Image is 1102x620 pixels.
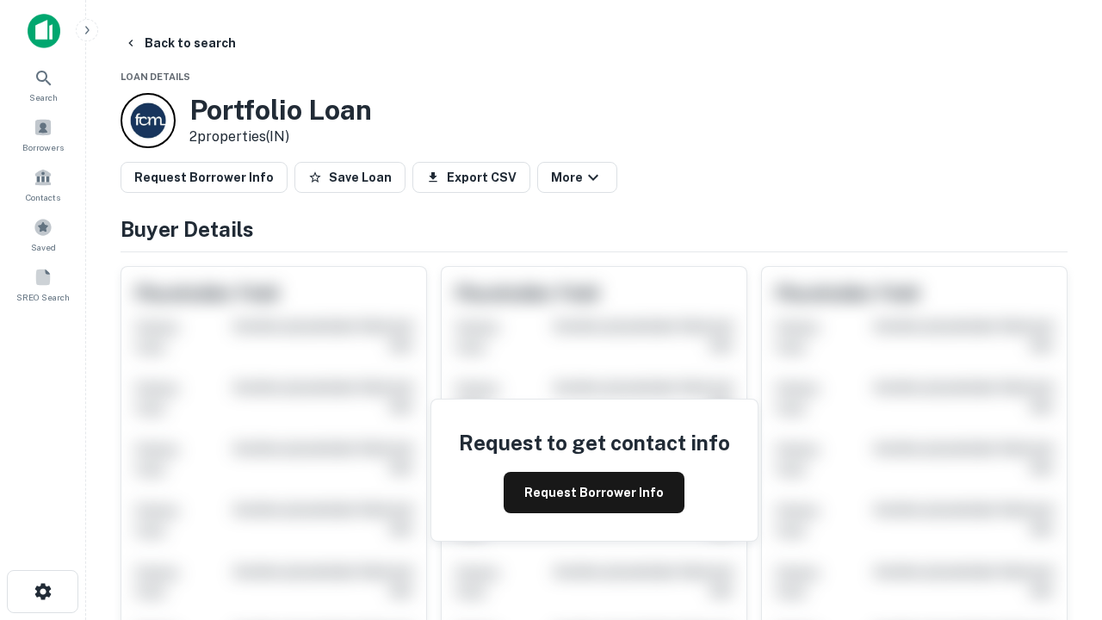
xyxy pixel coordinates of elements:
[537,162,617,193] button: More
[31,240,56,254] span: Saved
[117,28,243,59] button: Back to search
[189,127,372,147] p: 2 properties (IN)
[121,214,1068,245] h4: Buyer Details
[121,71,190,82] span: Loan Details
[189,94,372,127] h3: Portfolio Loan
[5,111,81,158] a: Borrowers
[29,90,58,104] span: Search
[5,61,81,108] a: Search
[5,261,81,307] a: SREO Search
[459,427,730,458] h4: Request to get contact info
[16,290,70,304] span: SREO Search
[5,161,81,208] a: Contacts
[5,211,81,257] a: Saved
[26,190,60,204] span: Contacts
[22,140,64,154] span: Borrowers
[28,14,60,48] img: capitalize-icon.png
[294,162,406,193] button: Save Loan
[121,162,288,193] button: Request Borrower Info
[1016,482,1102,565] iframe: Chat Widget
[504,472,684,513] button: Request Borrower Info
[412,162,530,193] button: Export CSV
